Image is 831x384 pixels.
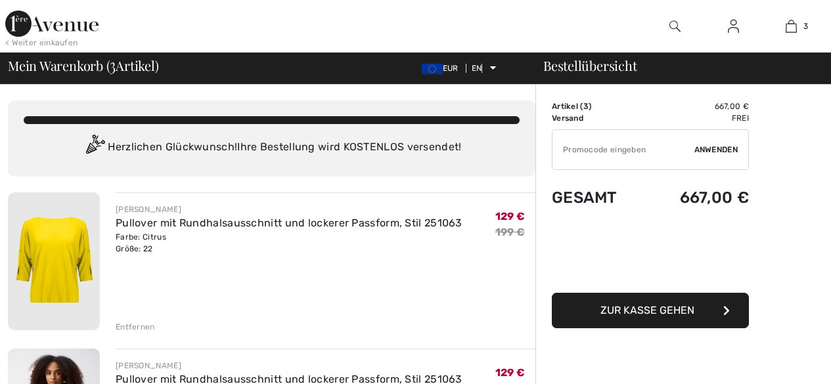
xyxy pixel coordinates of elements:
[552,220,749,288] iframe: PayPal
[728,18,739,34] img: Meine Daten
[5,38,78,47] font: < Weiter einkaufen
[8,192,100,330] img: Pullover mit Rundhalsausschnitt und lockerer Passform, Stil 251063
[116,244,153,253] font: Größe: 22
[803,22,808,31] font: 3
[552,114,583,123] font: Versand
[495,366,526,379] font: 129 €
[116,232,166,242] font: Farbe: Citrus
[116,56,158,74] font: Artikel)
[495,226,526,238] font: 199 €
[717,18,750,35] a: Anmelden
[552,102,583,111] font: Artikel (
[116,322,155,331] font: Entfernen
[110,53,116,75] font: 3
[116,361,181,370] font: [PERSON_NAME]
[108,140,237,153] font: Herzlichen Glückwunsch!
[443,64,459,73] font: EUR
[472,64,482,73] font: EN
[237,140,461,153] font: Ihre Bestellung wird KOSTENLOS versendet!
[669,18,681,34] img: Durchsuchen Sie die Website
[694,145,738,154] font: Anwenden
[495,210,526,223] font: 129 €
[589,102,591,111] font: )
[680,188,749,207] font: 667,00 €
[600,304,694,316] font: Zur Kasse gehen
[763,18,820,34] a: 3
[543,56,637,74] font: Bestellübersicht
[715,102,749,111] font: 667,00 €
[552,188,618,207] font: Gesamt
[552,130,694,169] input: Aktionscode
[732,114,749,123] font: Frei
[552,293,749,328] button: Zur Kasse gehen
[116,217,462,229] a: Pullover mit Rundhalsausschnitt und lockerer Passform, Stil 251063
[116,205,181,214] font: [PERSON_NAME]
[583,102,589,111] font: 3
[786,18,797,34] img: Meine Tasche
[5,11,99,37] img: 1ère Avenue
[8,56,110,74] font: Mein Warenkorb (
[422,64,443,74] img: Euro
[81,135,108,161] img: Congratulation2.svg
